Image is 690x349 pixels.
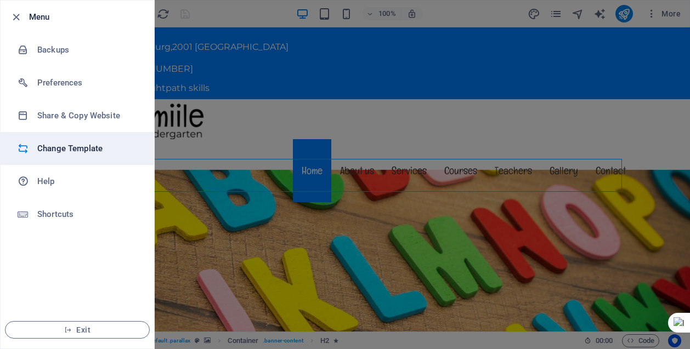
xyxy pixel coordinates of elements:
button: Exit [5,321,150,339]
a: Help [1,165,154,198]
h6: Preferences [37,76,139,89]
h6: Help [37,175,139,188]
h6: Backups [37,43,139,56]
span: Exit [14,325,140,334]
h6: Menu [29,10,145,24]
h6: Share & Copy Website [37,109,139,122]
h6: Change Template [37,142,139,155]
h6: Shortcuts [37,208,139,221]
